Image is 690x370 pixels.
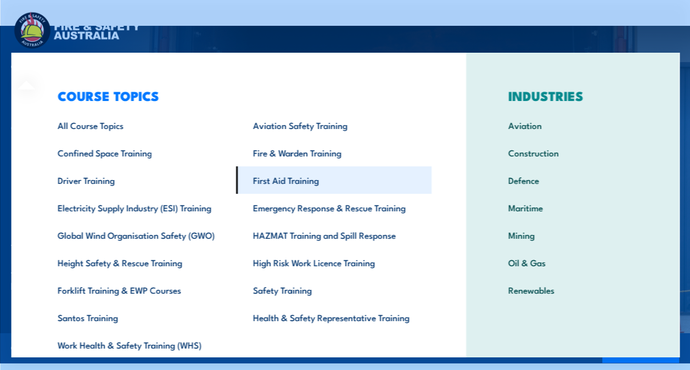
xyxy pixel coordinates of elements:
a: Health & Safety Representative Training [235,304,431,331]
a: Fire & Warden Training [235,139,431,166]
a: Maritime [491,194,654,221]
h3: COURSE TOPICS [40,88,431,103]
a: Safety Training [235,276,431,304]
a: First Aid Training [235,166,431,194]
a: Construction [491,139,654,166]
a: All Course Topics [40,111,235,139]
a: Renewables [491,276,654,304]
a: Defence [491,166,654,194]
a: Work Health & Safety Training (WHS) [40,331,235,358]
a: HAZMAT Training and Spill Response [235,221,431,249]
a: Confined Space Training [40,139,235,166]
a: Height Safety & Rescue Training [40,249,235,276]
a: Electricity Supply Industry (ESI) Training [40,194,235,221]
h3: INDUSTRIES [491,88,654,103]
a: Emergency Response & Rescue Training [235,194,431,221]
a: Forklift Training & EWP Courses [40,276,235,304]
a: Oil & Gas [491,249,654,276]
a: Santos Training [40,304,235,331]
a: Driver Training [40,166,235,194]
a: Aviation Safety Training [235,111,431,139]
a: High Risk Work Licence Training [235,249,431,276]
a: Mining [491,221,654,249]
a: Aviation [491,111,654,139]
a: Global Wind Organisation Safety (GWO) [40,221,235,249]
